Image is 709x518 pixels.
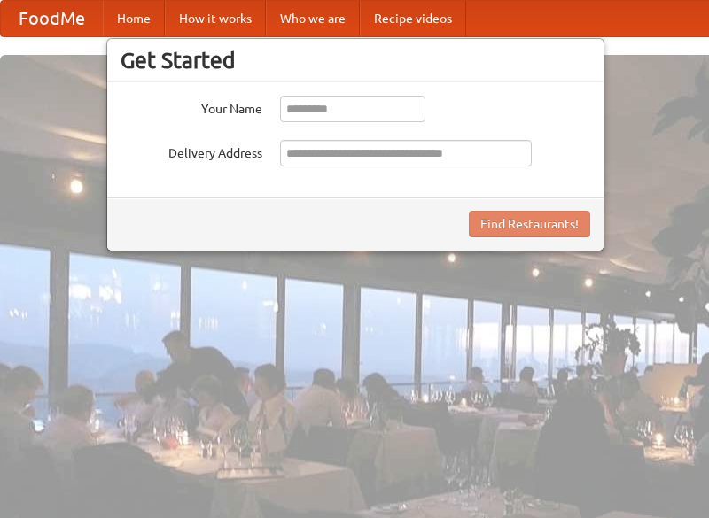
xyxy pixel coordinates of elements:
label: Your Name [121,96,262,118]
button: Find Restaurants! [469,211,590,237]
a: FoodMe [1,1,103,36]
a: How it works [165,1,266,36]
a: Home [103,1,165,36]
label: Delivery Address [121,140,262,162]
h3: Get Started [121,47,590,73]
a: Who we are [266,1,360,36]
a: Recipe videos [360,1,466,36]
